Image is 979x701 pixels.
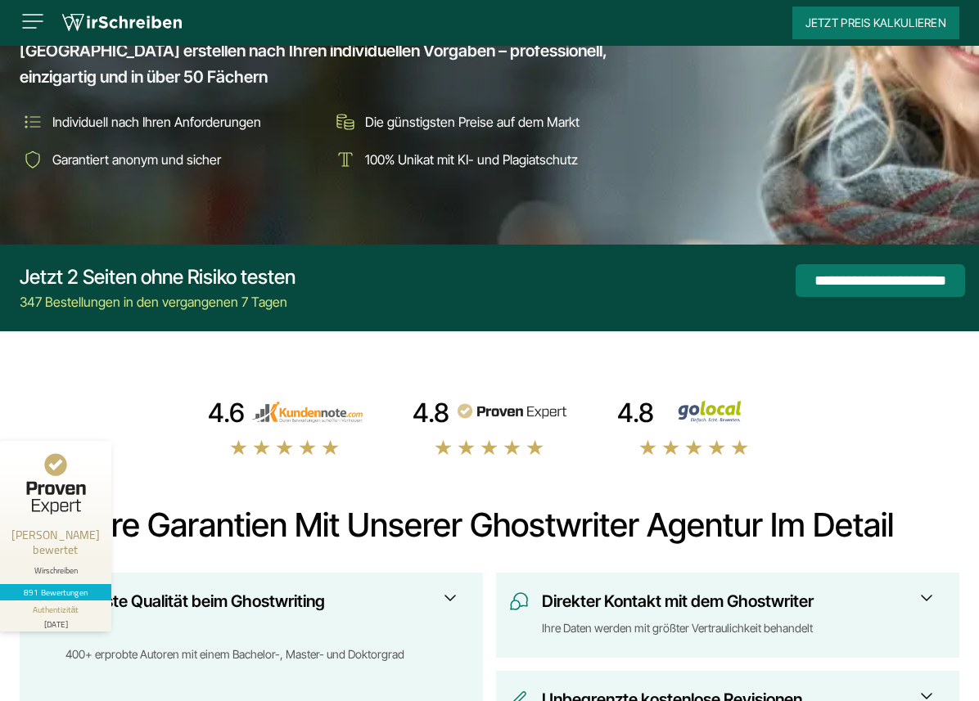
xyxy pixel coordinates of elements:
[20,292,296,312] div: 347 Bestellungen in den vergangenen 7 Tagen
[20,15,607,87] span: Lassen Sie Ihre Bachelorarbeit oder Masterarbeit vom Ghostwriter in [GEOGRAPHIC_DATA] erstellen n...
[33,604,79,616] div: Authentizität
[542,588,930,614] h3: Direkter Kontakt mit dem Ghostwriter
[20,146,46,173] img: Garantiert anonym und sicher
[792,7,959,39] button: Jetzt Preis kalkulieren
[542,618,946,638] div: Ihre Daten werden mit größter Vertraulichkeit behandelt
[332,109,634,135] li: Die günstigsten Preise auf dem Markt
[20,264,296,290] div: Jetzt 2 Seiten ohne Risiko testen
[20,8,46,34] img: Menu open
[208,397,245,429] div: 4.6
[434,438,545,456] img: stars
[413,397,449,429] div: 4.8
[20,109,321,135] li: Individuell nach Ihren Anforderungen
[62,11,182,35] img: logo wirschreiben
[332,109,359,135] img: Die günstigsten Preise auf dem Markt
[509,591,529,611] img: Direkter Kontakt mit dem Ghostwriter
[638,438,750,456] img: stars
[20,146,321,173] li: Garantiert anonym und sicher
[332,146,359,173] img: 100% Unikat mit KI- und Plagiatschutz
[20,506,959,545] h2: Ihre Garantien mit unserer Ghostwriter Agentur im Detail
[332,146,634,173] li: 100% Unikat mit KI- und Plagiatschutz
[456,398,567,425] img: provenexpert reviews
[7,565,105,576] div: Wirschreiben
[65,588,453,640] h3: Höchste Qualität beim Ghostwriting
[661,398,772,425] img: Wirschreiben Bewertungen
[7,616,105,628] div: [DATE]
[65,645,470,684] div: 400+ erprobte Autoren mit einem Bachelor-, Master- und Doktorgrad
[617,397,654,429] div: 4.8
[20,109,46,135] img: Individuell nach Ihren Anforderungen
[251,398,363,425] img: kundennote
[229,438,341,456] img: stars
